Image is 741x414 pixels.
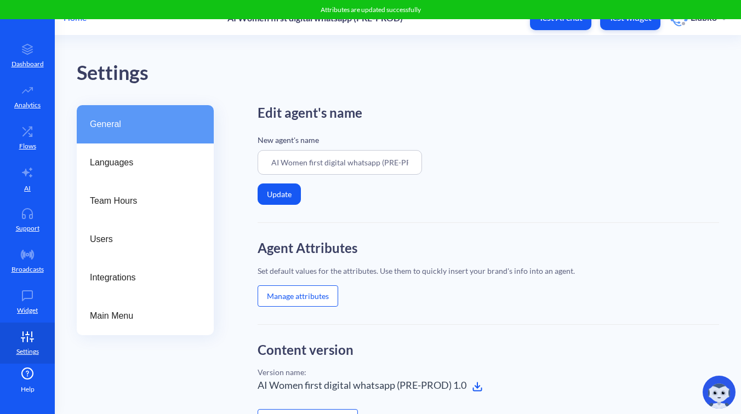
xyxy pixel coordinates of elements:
[77,220,214,258] a: Users
[77,297,214,335] a: Main Menu
[77,258,214,297] a: Integrations
[77,182,214,220] a: Team Hours
[90,271,192,284] span: Integrations
[703,376,736,409] img: copilot-icon.svg
[24,183,31,193] p: AI
[17,306,38,315] p: Widget
[12,59,44,69] p: Dashboard
[16,347,39,357] p: Settings
[21,384,35,394] span: Help
[77,105,214,143] a: General
[90,194,192,208] span: Team Hours
[90,156,192,169] span: Languages
[77,58,741,89] div: Settings
[258,378,719,393] div: AI Women first digital whatsapp (PRE-PROD) 1.0
[258,265,719,277] div: Set default values for the attributes. Use them to quickly insert your brand's info into an agent.
[12,264,44,274] p: Broadcasts
[258,240,719,256] h2: Agent Attributes
[16,223,39,233] p: Support
[77,143,214,182] a: Languages
[90,118,192,131] span: General
[258,285,338,307] button: Manage attributes
[258,366,719,378] div: Version name:
[258,342,719,358] h2: Content version
[14,100,41,110] p: Analytics
[90,233,192,246] span: Users
[321,5,421,14] span: Attributes are updated successfully
[258,150,422,175] input: Enter agent Name
[258,134,719,146] p: New agent's name
[258,183,301,205] button: Update
[258,105,719,121] h2: Edit agent's name
[19,141,36,151] p: Flows
[90,309,192,323] span: Main Menu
